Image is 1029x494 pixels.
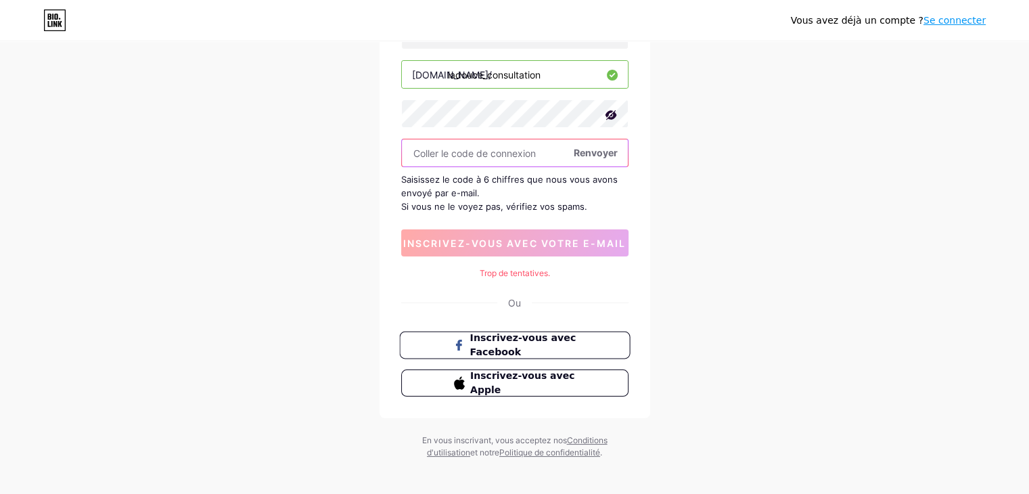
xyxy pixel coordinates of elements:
[508,297,521,309] font: Ou
[401,174,618,198] font: Saisissez le code à 6 chiffres que nous vous avons envoyé par e-mail.
[403,238,626,249] font: inscrivez-vous avec votre e-mail
[470,447,499,457] font: et notre
[399,332,630,359] button: Inscrivez-vous avec Facebook
[574,147,618,158] font: Renvoyer
[401,332,628,359] a: Inscrivez-vous avec Facebook
[470,370,574,395] font: Inscrivez-vous avec Apple
[402,61,628,88] input: nom d'utilisateur
[600,447,602,457] font: .
[401,369,628,397] button: Inscrivez-vous avec Apple
[470,332,576,358] font: Inscrivez-vous avec Facebook
[480,268,550,278] font: Trop de tentatives.
[402,139,628,166] input: Coller le code de connexion
[422,435,567,445] font: En vous inscrivant, vous acceptez nos
[401,229,628,256] button: inscrivez-vous avec votre e-mail
[791,15,923,26] font: Vous avez déjà un compte ?
[923,15,986,26] a: Se connecter
[401,201,587,212] font: Si vous ne le voyez pas, vérifiez vos spams.
[499,447,600,457] a: Politique de confidentialité
[412,69,492,81] font: [DOMAIN_NAME]/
